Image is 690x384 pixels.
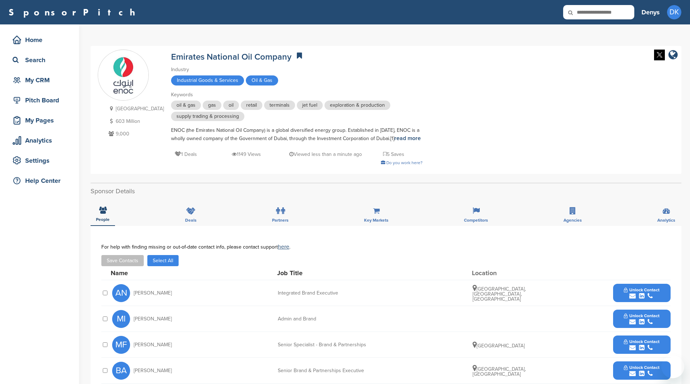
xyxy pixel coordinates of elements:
span: Industrial Goods & Services [171,75,244,85]
div: Senior Brand & Partnerships Executive [278,368,386,373]
span: gas [203,101,221,110]
span: [GEOGRAPHIC_DATA], [GEOGRAPHIC_DATA], [GEOGRAPHIC_DATA] [473,286,526,302]
h2: Sponsor Details [91,186,681,196]
a: My Pages [7,112,72,129]
p: 603 Million [107,117,164,126]
span: [PERSON_NAME] [134,368,172,373]
span: Key Markets [364,218,388,222]
div: My CRM [11,74,72,87]
iframe: Button to launch messaging window [661,355,684,378]
p: 1149 Views [232,150,261,159]
img: Sponsorpitch & Emirates National Oil Company [98,50,148,101]
a: Settings [7,152,72,169]
span: terminals [264,101,295,110]
span: Partners [272,218,289,222]
div: ENOC (the Emirates National Oil Company) is a global diversified energy group. Established in [DA... [171,126,423,143]
span: MI [112,310,130,328]
div: Analytics [11,134,72,147]
span: retail [241,101,262,110]
span: AN [112,284,130,302]
a: company link [668,50,678,61]
a: Denys [641,4,660,20]
span: [PERSON_NAME] [134,316,172,321]
div: Job Title [277,270,385,276]
span: Agencies [563,218,582,222]
span: [PERSON_NAME] [134,291,172,296]
p: 1 Deals [175,150,197,159]
p: 5 Saves [383,150,404,159]
a: Emirates National Oil Company [171,52,291,62]
span: oil [223,101,239,110]
span: Unlock Contact [624,313,659,318]
span: Unlock Contact [624,287,659,292]
a: Search [7,52,72,68]
img: Twitter white [654,50,665,60]
a: Analytics [7,132,72,149]
button: Unlock Contact [615,282,668,304]
span: Unlock Contact [624,339,659,344]
div: For help with finding missing or out-of-date contact info, please contact support . [101,244,671,250]
span: Analytics [657,218,675,222]
span: MF [112,336,130,354]
span: oil & gas [171,101,201,110]
div: Senior Specialist - Brand & Partnerships [278,342,386,347]
span: jet fuel [297,101,323,110]
span: Oil & Gas [246,75,278,85]
a: Do you work here? [381,160,423,165]
div: Name [111,270,190,276]
div: Admin and Brand [278,316,386,321]
div: Integrated Brand Executive [278,291,386,296]
span: DK [667,5,681,19]
span: [GEOGRAPHIC_DATA] [473,343,525,349]
button: Save Contacts [101,255,144,266]
div: Location [472,270,526,276]
span: [PERSON_NAME] [134,342,172,347]
span: Unlock Contact [624,365,659,370]
h3: Denys [641,7,660,17]
button: Unlock Contact [615,308,668,330]
div: My Pages [11,114,72,127]
div: Pitch Board [11,94,72,107]
a: Home [7,32,72,48]
div: Industry [171,66,423,74]
button: Select All [147,255,179,266]
span: exploration & production [325,101,390,110]
a: read more [394,135,421,142]
span: supply trading & processing [171,112,244,121]
div: Home [11,33,72,46]
span: Competitors [464,218,488,222]
div: Settings [11,154,72,167]
p: [GEOGRAPHIC_DATA] [107,104,164,113]
button: Unlock Contact [615,334,668,356]
a: My CRM [7,72,72,88]
div: Keywords [171,91,423,99]
span: Do you work here? [386,160,423,165]
div: Search [11,54,72,66]
span: People [96,217,110,222]
a: Help Center [7,172,72,189]
a: SponsorPitch [9,8,140,17]
span: [GEOGRAPHIC_DATA], [GEOGRAPHIC_DATA] [473,366,526,377]
button: Unlock Contact [615,360,668,381]
p: Viewed less than a minute ago [289,150,362,159]
a: here [278,243,289,250]
p: 9,000 [107,129,164,138]
div: Help Center [11,174,72,187]
span: BA [112,362,130,380]
span: Deals [185,218,197,222]
a: Pitch Board [7,92,72,108]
